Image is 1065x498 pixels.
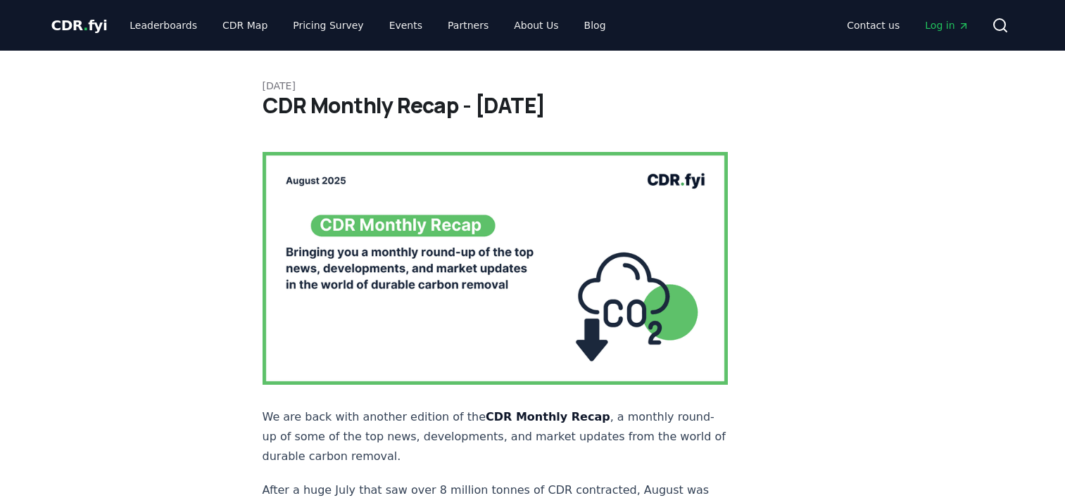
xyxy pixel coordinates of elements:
h1: CDR Monthly Recap - [DATE] [263,93,803,118]
p: We are back with another edition of the , a monthly round-up of some of the top news, development... [263,407,729,466]
a: CDR Map [211,13,279,38]
a: Blog [573,13,617,38]
a: CDR.fyi [51,15,108,35]
nav: Main [118,13,617,38]
span: . [83,17,88,34]
a: Pricing Survey [282,13,374,38]
a: About Us [503,13,569,38]
strong: CDR Monthly Recap [486,410,610,423]
a: Log in [914,13,980,38]
img: blog post image [263,152,729,385]
a: Events [378,13,434,38]
span: CDR fyi [51,17,108,34]
a: Leaderboards [118,13,208,38]
a: Partners [436,13,500,38]
a: Contact us [836,13,911,38]
nav: Main [836,13,980,38]
p: [DATE] [263,79,803,93]
span: Log in [925,18,969,32]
